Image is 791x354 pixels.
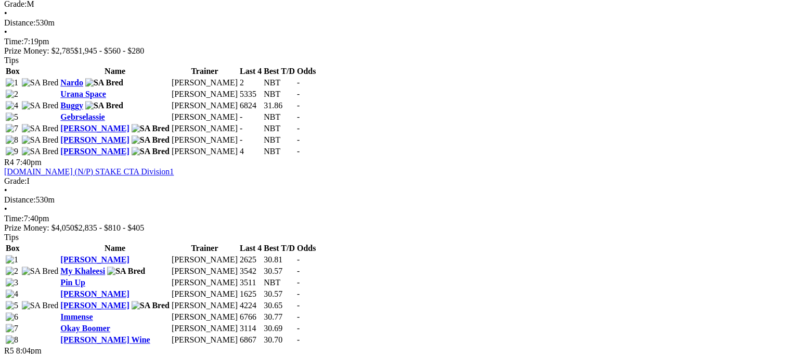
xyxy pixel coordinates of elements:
span: Time: [4,214,24,223]
th: Trainer [171,243,238,254]
span: - [297,78,300,87]
th: Last 4 [239,243,262,254]
img: 2 [6,90,18,99]
th: Last 4 [239,66,262,77]
span: • [4,186,7,195]
td: [PERSON_NAME] [171,266,238,276]
img: SA Bred [85,101,123,110]
span: • [4,28,7,36]
a: [DOMAIN_NAME] (N/P) STAKE CTA Division1 [4,167,174,176]
span: - [297,324,300,333]
span: - [297,90,300,98]
span: Distance: [4,18,35,27]
img: 2 [6,267,18,276]
img: 1 [6,78,18,87]
img: SA Bred [22,124,59,133]
td: [PERSON_NAME] [171,78,238,88]
td: 3511 [239,277,262,288]
img: SA Bred [132,124,170,133]
span: - [297,335,300,344]
td: NBT [263,277,295,288]
span: - [297,112,300,121]
span: - [297,267,300,275]
img: SA Bred [85,78,123,87]
img: 6 [6,312,18,322]
td: NBT [263,146,295,157]
td: [PERSON_NAME] [171,335,238,345]
a: [PERSON_NAME] [60,135,129,144]
span: Grade: [4,176,27,185]
td: [PERSON_NAME] [171,300,238,311]
td: 30.69 [263,323,295,334]
span: Tips [4,233,19,242]
a: [PERSON_NAME] [60,255,129,264]
td: - [239,112,262,122]
img: SA Bred [132,135,170,145]
td: 2625 [239,255,262,265]
td: 3114 [239,323,262,334]
td: 31.86 [263,100,295,111]
td: NBT [263,135,295,145]
img: 3 [6,278,18,287]
span: R4 [4,158,14,167]
td: [PERSON_NAME] [171,255,238,265]
td: 30.65 [263,300,295,311]
td: [PERSON_NAME] [171,100,238,111]
img: SA Bred [22,267,59,276]
td: - [239,135,262,145]
th: Odds [296,243,316,254]
span: Box [6,67,20,75]
span: - [297,278,300,287]
img: SA Bred [22,135,59,145]
td: [PERSON_NAME] [171,312,238,322]
th: Odds [296,66,316,77]
img: 8 [6,335,18,345]
img: SA Bred [22,101,59,110]
span: • [4,205,7,213]
td: 5335 [239,89,262,99]
th: Best T/D [263,66,295,77]
span: - [297,124,300,133]
a: [PERSON_NAME] [60,301,129,310]
a: [PERSON_NAME] Wine [60,335,150,344]
td: [PERSON_NAME] [171,277,238,288]
td: 30.77 [263,312,295,322]
span: - [297,301,300,310]
span: 7:40pm [16,158,42,167]
img: SA Bred [22,78,59,87]
td: [PERSON_NAME] [171,89,238,99]
img: SA Bred [132,147,170,156]
td: [PERSON_NAME] [171,123,238,134]
img: 4 [6,101,18,110]
span: - [297,101,300,110]
img: SA Bred [132,301,170,310]
a: My Khaleesi [60,267,105,275]
img: 7 [6,324,18,333]
td: 30.57 [263,266,295,276]
td: [PERSON_NAME] [171,112,238,122]
img: SA Bred [107,267,145,276]
td: 1625 [239,289,262,299]
span: - [297,255,300,264]
td: 30.81 [263,255,295,265]
img: 5 [6,112,18,122]
a: [PERSON_NAME] [60,147,129,156]
td: 6867 [239,335,262,345]
img: 4 [6,289,18,299]
td: [PERSON_NAME] [171,323,238,334]
td: [PERSON_NAME] [171,135,238,145]
td: NBT [263,112,295,122]
div: 530m [4,18,787,28]
span: - [297,289,300,298]
span: • [4,9,7,18]
td: NBT [263,89,295,99]
a: [PERSON_NAME] [60,289,129,298]
a: Urana Space [60,90,106,98]
span: Tips [4,56,19,65]
td: NBT [263,78,295,88]
span: Box [6,244,20,252]
img: 7 [6,124,18,133]
td: 30.70 [263,335,295,345]
th: Name [60,66,170,77]
div: Prize Money: $4,050 [4,223,787,233]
